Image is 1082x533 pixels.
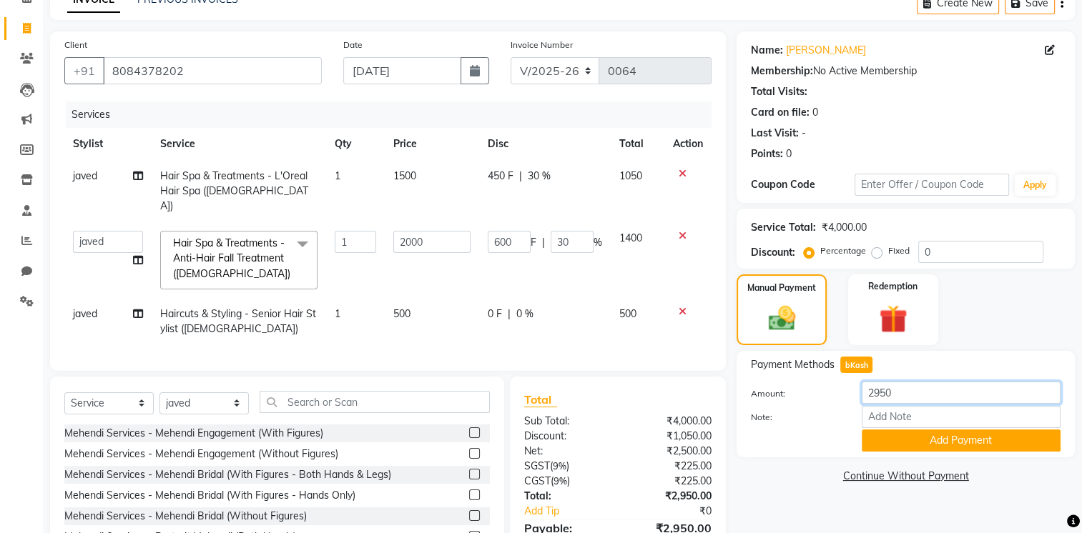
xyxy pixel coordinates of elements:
span: 1400 [619,231,642,244]
div: ₹0 [636,504,723,519]
div: Services [66,101,722,128]
div: Mehendi Services - Mehendi Bridal (With Figures - Both Hands & Legs) [64,467,391,482]
span: Hair Spa & Treatments - L'Oreal Hair Spa ([DEMOGRAPHIC_DATA]) [160,169,308,212]
div: Name: [751,43,783,58]
div: No Active Membership [751,64,1061,79]
th: Qty [326,128,385,160]
span: Hair Spa & Treatments - Anti-Hair Fall Treatment ([DEMOGRAPHIC_DATA]) [173,236,290,280]
button: +91 [64,57,104,84]
div: ₹4,000.00 [618,414,722,429]
span: | [508,307,511,322]
label: Fixed [888,244,910,257]
span: SGST [524,459,550,472]
span: 500 [393,307,410,320]
button: Add Payment [862,429,1061,452]
input: Search by Name/Mobile/Email/Code [103,57,322,84]
div: Mehendi Services - Mehendi Engagement (With Figures) [64,426,323,441]
span: 500 [619,307,636,320]
div: 0 [812,105,818,120]
label: Redemption [868,280,918,293]
div: ₹4,000.00 [822,220,867,235]
span: 1 [335,169,340,182]
label: Manual Payment [747,282,816,294]
div: Card on file: [751,105,810,120]
div: Points: [751,146,783,161]
div: ₹1,050.00 [618,429,722,444]
span: 30 % [528,169,551,184]
label: Client [64,39,87,51]
button: Apply [1015,174,1056,196]
div: Service Total: [751,220,816,235]
label: Percentage [820,244,866,257]
div: Sub Total: [513,414,618,429]
input: Enter Offer / Coupon Code [855,174,1009,196]
div: Membership: [751,64,813,79]
div: Total Visits: [751,84,807,99]
span: 1 [335,307,340,320]
div: Coupon Code [751,177,854,192]
input: Search or Scan [260,391,490,413]
div: ₹225.00 [618,474,722,489]
div: Mehendi Services - Mehendi Bridal (With Figures - Hands Only) [64,488,355,503]
input: Add Note [862,406,1061,428]
span: bKash [840,357,872,373]
th: Action [664,128,712,160]
div: ( ) [513,459,618,474]
span: 9% [554,475,567,487]
span: Payment Methods [751,357,835,372]
span: F [531,235,536,250]
label: Amount: [740,387,850,400]
span: 1500 [393,169,416,182]
a: [PERSON_NAME] [786,43,866,58]
th: Service [152,128,326,160]
span: Haircuts & Styling - Senior Hair Stylist ([DEMOGRAPHIC_DATA]) [160,307,316,335]
div: Mehendi Services - Mehendi Bridal (Without Figures) [64,509,307,524]
div: ₹225.00 [618,459,722,474]
div: - [802,126,806,141]
th: Stylist [64,128,152,160]
input: Amount [862,382,1061,404]
th: Total [611,128,664,160]
a: x [290,267,297,280]
th: Disc [479,128,611,160]
a: Add Tip [513,504,635,519]
label: Date [343,39,363,51]
img: _cash.svg [760,303,804,334]
a: Continue Without Payment [739,469,1072,484]
div: Net: [513,444,618,459]
span: javed [73,169,97,182]
span: | [542,235,545,250]
img: _gift.svg [870,302,916,337]
th: Price [385,128,479,160]
div: ₹2,500.00 [618,444,722,459]
span: % [594,235,602,250]
span: | [519,169,522,184]
span: CGST [524,474,551,487]
span: 9% [553,460,566,472]
span: javed [73,307,97,320]
div: Discount: [513,429,618,444]
div: ( ) [513,474,618,489]
label: Invoice Number [511,39,573,51]
span: 0 % [516,307,533,322]
div: Last Visit: [751,126,799,141]
span: 1050 [619,169,642,182]
span: Total [524,392,557,407]
span: 450 F [488,169,513,184]
div: Total: [513,489,618,504]
div: Discount: [751,245,795,260]
div: 0 [786,146,792,161]
div: Mehendi Services - Mehendi Engagement (Without Figures) [64,447,338,462]
span: 0 F [488,307,502,322]
label: Note: [740,411,850,424]
div: ₹2,950.00 [618,489,722,504]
